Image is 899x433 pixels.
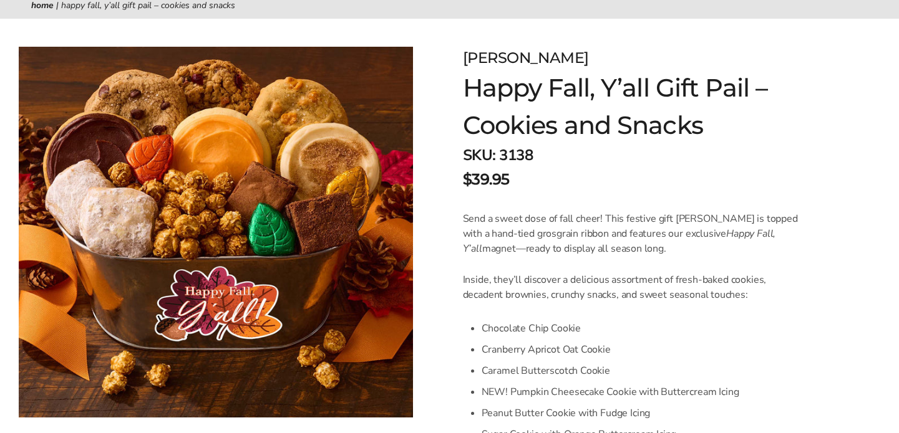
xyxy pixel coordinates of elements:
p: Inside, they’ll discover a delicious assortment of fresh-baked cookies, decadent brownies, crunch... [463,272,804,302]
li: Caramel Butterscotch Cookie [482,360,804,381]
strong: SKU: [463,145,496,165]
li: NEW! Pumpkin Cheesecake Cookie with Buttercream Icing [482,381,804,402]
img: Happy Fall, Y’all Gift Pail – Cookies and Snacks [19,47,413,417]
div: [PERSON_NAME] [463,47,837,69]
em: Happy Fall, Y’all [463,227,776,255]
span: $39.95 [463,168,510,191]
li: Peanut Butter Cookie with Fudge Icing [482,402,804,424]
p: Send a sweet dose of fall cheer! This festive gift [PERSON_NAME] is topped with a hand-tied grosg... [463,211,804,256]
li: Chocolate Chip Cookie [482,318,804,339]
li: Cranberry Apricot Oat Cookie [482,339,804,360]
span: 3138 [499,145,533,165]
h1: Happy Fall, Y’all Gift Pail – Cookies and Snacks [463,69,837,144]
